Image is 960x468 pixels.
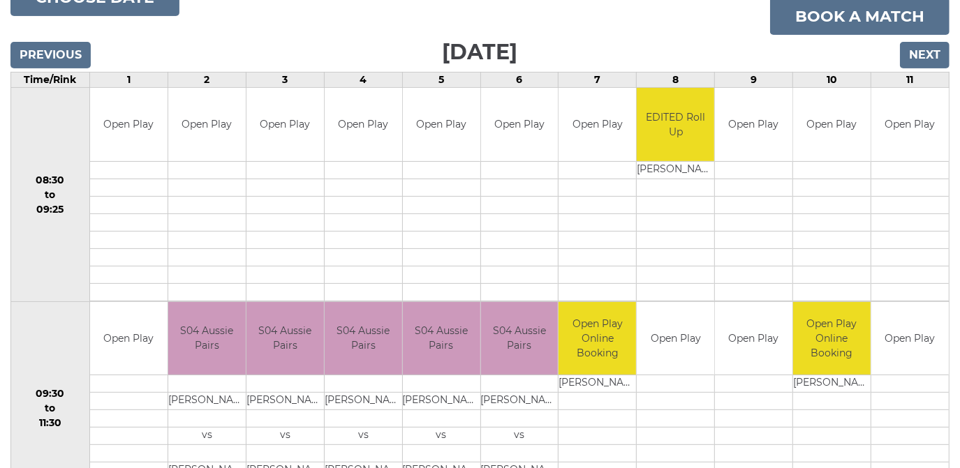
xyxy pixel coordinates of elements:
input: Next [900,42,950,68]
td: Open Play [715,88,792,161]
td: Open Play [793,88,871,161]
td: Open Play [715,302,792,375]
td: [PERSON_NAME] [793,375,871,393]
td: Open Play Online Booking [793,302,871,375]
td: Open Play [871,88,949,161]
td: Open Play [403,88,480,161]
td: EDITED Roll Up [637,88,714,161]
td: Open Play [246,88,324,161]
td: vs [246,428,324,445]
td: S04 Aussie Pairs [325,302,402,375]
td: vs [325,428,402,445]
td: 8 [637,73,715,88]
td: Open Play [481,88,559,161]
td: S04 Aussie Pairs [403,302,480,375]
td: Open Play [90,88,168,161]
td: 5 [402,73,480,88]
td: 1 [89,73,168,88]
td: S04 Aussie Pairs [246,302,324,375]
td: [PERSON_NAME] [325,393,402,410]
td: [PERSON_NAME] [403,393,480,410]
td: [PERSON_NAME] [481,393,559,410]
td: [PERSON_NAME] [637,161,714,179]
td: S04 Aussie Pairs [481,302,559,375]
td: 3 [246,73,324,88]
input: Previous [10,42,91,68]
td: [PERSON_NAME] [559,375,636,393]
td: Open Play Online Booking [559,302,636,375]
td: Open Play [637,302,714,375]
td: [PERSON_NAME] [246,393,324,410]
td: 4 [324,73,402,88]
td: 7 [559,73,637,88]
td: 6 [480,73,559,88]
td: 10 [793,73,871,88]
td: 9 [715,73,793,88]
td: Open Play [871,302,949,375]
td: [PERSON_NAME] [168,393,246,410]
td: 11 [871,73,950,88]
td: Open Play [90,302,168,375]
td: 08:30 to 09:25 [11,88,90,302]
td: Open Play [168,88,246,161]
td: vs [481,428,559,445]
td: Open Play [325,88,402,161]
td: vs [168,428,246,445]
td: 2 [168,73,246,88]
td: S04 Aussie Pairs [168,302,246,375]
td: vs [403,428,480,445]
td: Time/Rink [11,73,90,88]
td: Open Play [559,88,636,161]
